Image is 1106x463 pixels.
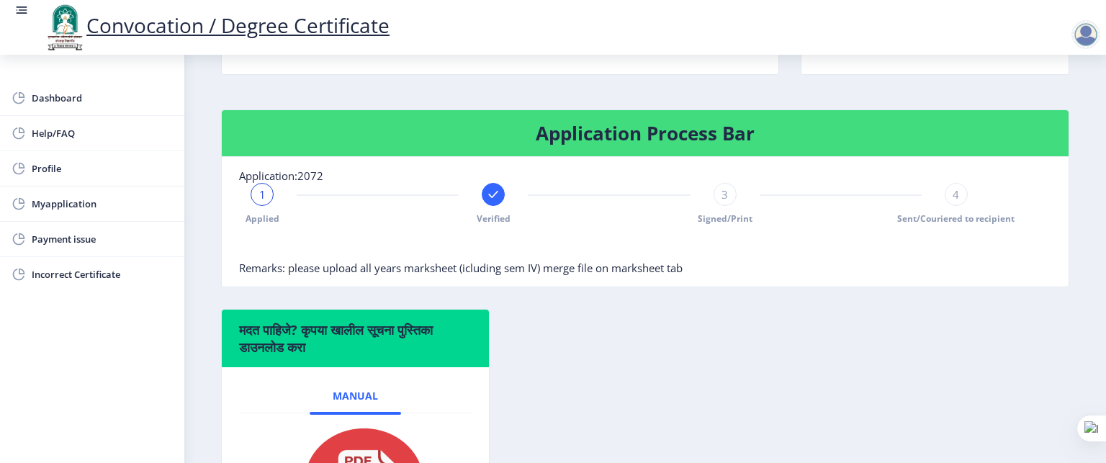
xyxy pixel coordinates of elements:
[239,122,1051,145] h4: Application Process Bar
[259,187,266,202] span: 1
[32,230,173,248] span: Payment issue
[477,212,511,225] span: Verified
[43,3,86,52] img: logo
[333,390,378,402] span: Manual
[310,379,401,413] a: Manual
[32,195,173,212] span: Myapplication
[897,212,1015,225] span: Sent/Couriered to recipient
[721,187,728,202] span: 3
[43,12,390,39] a: Convocation / Degree Certificate
[239,261,683,275] span: Remarks: please upload all years marksheet (icluding sem IV) merge file on marksheet tab
[239,321,472,356] h6: मदत पाहिजे? कृपया खालील सूचना पुस्तिका डाउनलोड करा
[698,212,752,225] span: Signed/Print
[953,187,959,202] span: 4
[239,168,323,183] span: Application:2072
[246,212,279,225] span: Applied
[32,125,173,142] span: Help/FAQ
[32,160,173,177] span: Profile
[32,89,173,107] span: Dashboard
[32,266,173,283] span: Incorrect Certificate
